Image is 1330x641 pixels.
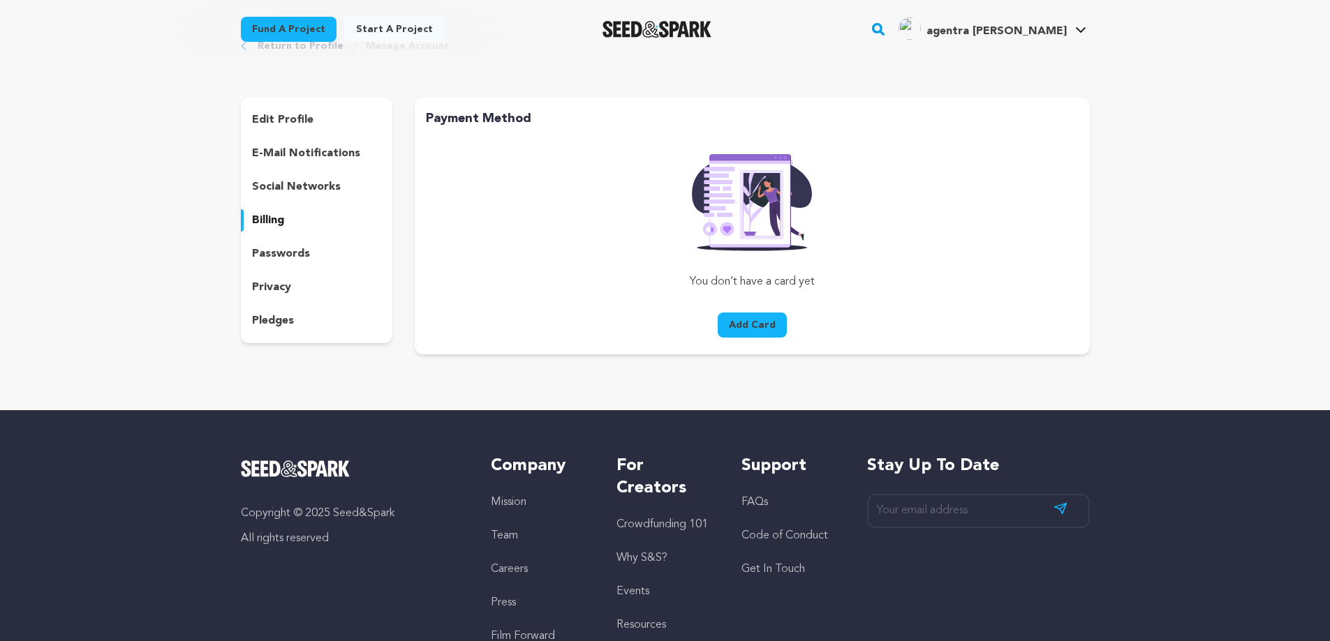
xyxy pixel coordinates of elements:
[241,310,393,332] button: pledges
[241,530,464,547] p: All rights reserved
[252,279,291,296] p: privacy
[741,455,838,477] h5: Support
[241,276,393,299] button: privacy
[491,597,516,608] a: Press
[616,586,649,597] a: Events
[491,564,528,575] a: Careers
[741,497,768,508] a: FAQs
[241,17,337,42] a: Fund a project
[241,142,393,165] button: e-mail notifications
[896,15,1089,40] a: agentra S.'s Profile
[241,460,464,477] a: Seed&Spark Homepage
[252,179,341,195] p: social networks
[241,505,464,522] p: Copyright © 2025 Seed&Spark
[899,17,1067,40] div: agentra S.'s Profile
[741,564,805,575] a: Get In Touch
[867,455,1090,477] h5: Stay up to date
[589,273,915,290] p: You don’t have a card yet
[603,21,712,38] img: Seed&Spark Logo Dark Mode
[426,109,1078,128] h2: Payment Method
[718,312,787,338] button: Add Card
[616,552,667,564] a: Why S&S?
[867,494,1090,528] input: Your email address
[681,145,823,251] img: Seed&Spark Rafiki Image
[252,246,310,262] p: passwords
[491,497,526,508] a: Mission
[926,26,1067,37] span: agentra [PERSON_NAME]
[616,455,714,499] h5: For Creators
[252,312,294,329] p: pledges
[491,455,588,477] h5: Company
[741,530,828,541] a: Code of Conduct
[616,519,708,530] a: Crowdfunding 101
[241,460,350,477] img: Seed&Spark Logo
[241,109,393,131] button: edit profile
[899,17,921,40] img: a755dadb310e6d08.jpg
[896,15,1089,44] span: agentra S.'s Profile
[252,145,360,162] p: e-mail notifications
[241,243,393,265] button: passwords
[345,17,444,42] a: Start a project
[241,209,393,232] button: billing
[252,112,313,128] p: edit profile
[603,21,712,38] a: Seed&Spark Homepage
[241,176,393,198] button: social networks
[252,212,284,229] p: billing
[491,530,518,541] a: Team
[616,619,666,631] a: Resources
